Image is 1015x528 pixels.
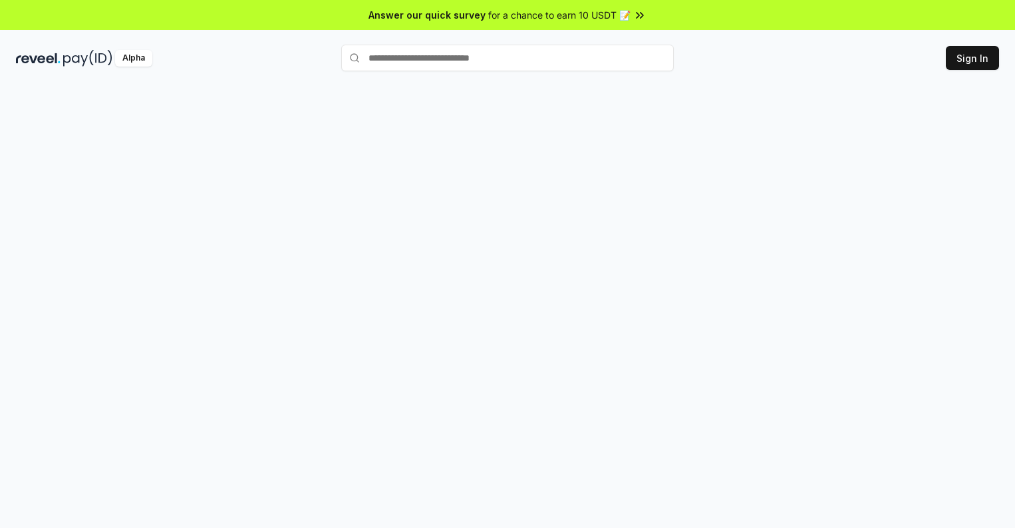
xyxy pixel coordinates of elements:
[115,50,152,67] div: Alpha
[946,46,999,70] button: Sign In
[488,8,631,22] span: for a chance to earn 10 USDT 📝
[63,50,112,67] img: pay_id
[16,50,61,67] img: reveel_dark
[368,8,486,22] span: Answer our quick survey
